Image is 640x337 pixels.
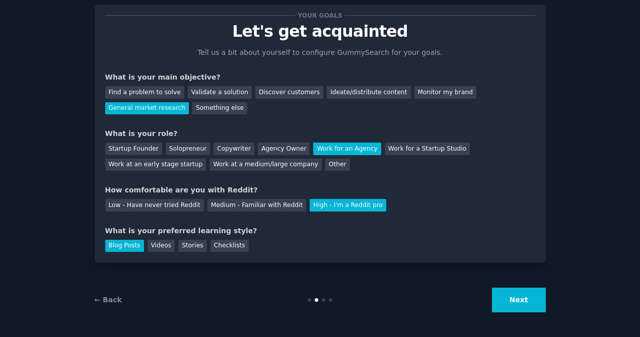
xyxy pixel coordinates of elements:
[209,159,321,171] div: Work at a medium/large company
[166,143,210,155] div: Solopreneur
[148,240,175,252] div: Videos
[105,72,535,83] div: What is your main objective?
[296,10,344,21] span: Your goals
[385,143,470,155] div: Work for a Startup Studio
[414,86,476,99] div: Monitor my brand
[210,240,249,252] div: Checklists
[105,128,535,139] div: What is your role?
[255,86,323,99] div: Discover customers
[313,143,381,155] div: Work for an Agency
[178,240,206,252] div: Stories
[105,240,144,252] div: Blog Posts
[310,199,386,212] div: High - I'm a Reddit pro
[105,199,204,212] div: Low - Have never tried Reddit
[258,143,310,155] div: Agency Owner
[492,288,546,312] button: Next
[214,143,254,155] div: Copywriter
[95,296,122,304] a: ← Back
[325,159,350,171] div: Other
[192,102,247,115] div: Something else
[105,159,206,171] div: Work at an early stage startup
[327,86,410,99] div: Ideate/distribute content
[207,199,306,212] div: Medium - Familiar with Reddit
[105,226,535,236] div: What is your preferred learning style?
[105,143,162,155] div: Startup Founder
[193,47,447,58] p: Tell us a bit about yourself to configure GummySearch for your goals.
[105,102,189,115] div: General market research
[105,23,535,40] p: Let's get acquainted
[188,86,252,99] div: Validate a solution
[105,185,535,195] div: How comfortable are you with Reddit?
[105,86,184,99] div: Find a problem to solve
